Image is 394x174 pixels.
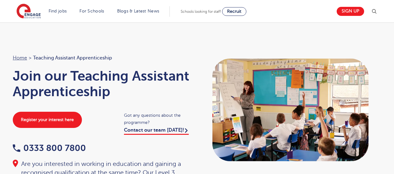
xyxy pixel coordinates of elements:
span: > [29,55,31,61]
a: Recruit [222,7,246,16]
span: Teaching Assistant Apprenticeship [33,54,112,62]
a: Home [13,55,27,61]
a: For Schools [79,9,104,13]
span: Schools looking for staff [181,9,221,14]
a: Find jobs [49,9,67,13]
img: Engage Education [17,4,41,19]
a: Register your interest here [13,112,82,128]
a: 0333 800 7800 [13,143,86,153]
span: Got any questions about the programme? [124,112,191,126]
h1: Join our Teaching Assistant Apprenticeship [13,68,191,99]
a: Sign up [337,7,364,16]
span: Recruit [227,9,241,14]
a: Blogs & Latest News [117,9,159,13]
nav: breadcrumb [13,54,191,62]
a: Contact our team [DATE]! [124,127,189,135]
